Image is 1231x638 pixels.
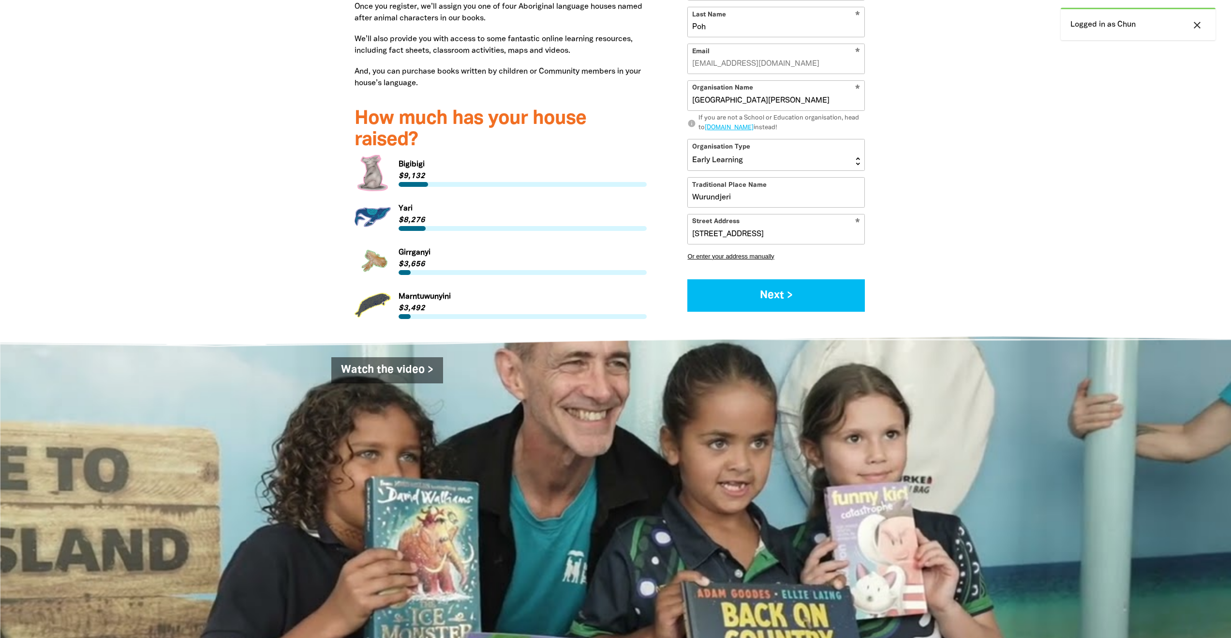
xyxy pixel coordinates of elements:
[705,125,754,131] a: [DOMAIN_NAME]
[355,1,647,24] p: Once you register, we’ll assign you one of four Aboriginal language houses named after animal cha...
[1188,19,1206,31] button: close
[355,66,647,89] p: And, you can purchase books written by children or Community members in your house’s language.
[1061,8,1216,40] div: Logged in as Chun
[687,119,696,128] i: info
[355,108,647,151] h3: How much has your house raised?
[687,253,865,260] button: Or enter your address manually
[355,33,647,57] p: We’ll also provide you with access to some fantastic online learning resources, including fact sh...
[331,357,443,383] a: Watch the video >
[355,155,647,323] div: Paginated content
[687,279,865,312] button: Next >
[698,114,865,133] div: If you are not a School or Education organisation, head to instead!
[1191,19,1203,31] i: close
